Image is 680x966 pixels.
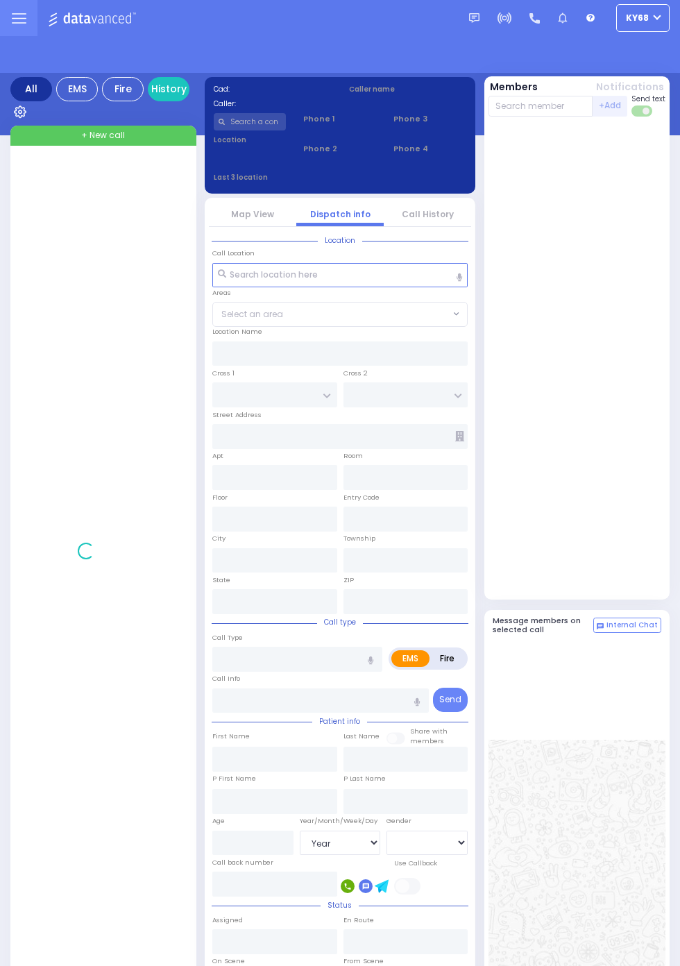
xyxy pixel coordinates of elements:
[469,13,479,24] img: message.svg
[212,731,250,741] label: First Name
[48,10,140,27] img: Logo
[212,915,243,925] label: Assigned
[321,900,359,910] span: Status
[343,915,374,925] label: En Route
[212,956,245,966] label: On Scene
[343,451,363,461] label: Room
[593,618,661,633] button: Internal Chat
[214,135,287,145] label: Location
[212,410,262,420] label: Street Address
[343,731,380,741] label: Last Name
[212,368,235,378] label: Cross 1
[214,113,287,130] input: Search a contact
[214,172,341,183] label: Last 3 location
[394,858,437,868] label: Use Callback
[10,77,52,101] div: All
[221,308,283,321] span: Select an area
[212,575,230,585] label: State
[214,84,332,94] label: Cad:
[626,12,649,24] span: ky68
[488,96,593,117] input: Search member
[631,104,654,118] label: Turn off text
[349,84,467,94] label: Caller name
[596,80,664,94] button: Notifications
[393,143,466,155] span: Phone 4
[343,956,384,966] label: From Scene
[490,80,538,94] button: Members
[317,617,363,627] span: Call type
[616,4,670,32] button: ky68
[597,623,604,630] img: comment-alt.png
[391,650,430,667] label: EMS
[343,368,368,378] label: Cross 2
[318,235,362,246] span: Location
[429,650,466,667] label: Fire
[214,99,332,109] label: Caller:
[493,616,594,634] h5: Message members on selected call
[212,451,223,461] label: Apt
[386,816,411,826] label: Gender
[212,774,256,783] label: P First Name
[310,208,371,220] a: Dispatch info
[606,620,658,630] span: Internal Chat
[212,674,240,684] label: Call Info
[343,493,380,502] label: Entry Code
[312,716,367,727] span: Patient info
[455,431,464,441] span: Other building occupants
[303,113,376,125] span: Phone 1
[410,727,448,736] small: Share with
[212,493,228,502] label: Floor
[303,143,376,155] span: Phone 2
[433,688,468,712] button: Send
[343,575,354,585] label: ZIP
[212,816,225,826] label: Age
[102,77,144,101] div: Fire
[393,113,466,125] span: Phone 3
[212,633,243,643] label: Call Type
[631,94,665,104] span: Send text
[212,288,231,298] label: Areas
[343,774,386,783] label: P Last Name
[81,129,125,142] span: + New call
[231,208,274,220] a: Map View
[212,327,262,337] label: Location Name
[212,858,273,867] label: Call back number
[148,77,189,101] a: History
[410,736,444,745] span: members
[212,263,468,288] input: Search location here
[343,534,375,543] label: Township
[300,816,381,826] div: Year/Month/Week/Day
[212,248,255,258] label: Call Location
[212,534,226,543] label: City
[402,208,454,220] a: Call History
[56,77,98,101] div: EMS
